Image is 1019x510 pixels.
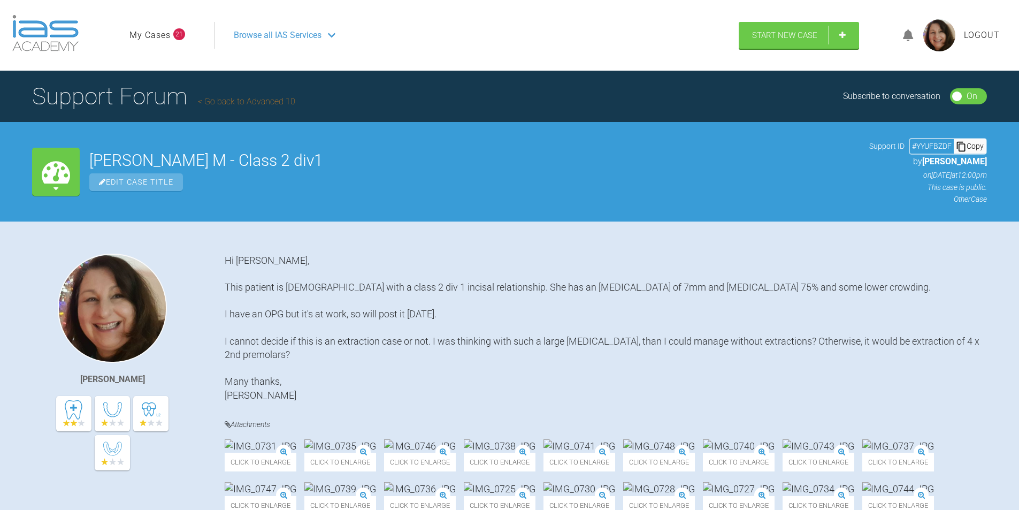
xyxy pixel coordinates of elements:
a: Start New Case [739,22,859,49]
img: IMG_0746.JPG [384,439,456,453]
div: # YYUFBZDF [910,140,954,152]
img: IMG_0730.JPG [543,482,615,496]
span: Click to enlarge [464,453,535,471]
img: IMG_0725.JPG [464,482,535,496]
p: by [869,155,987,169]
span: 21 [173,28,185,40]
h1: Support Forum [32,78,295,115]
img: logo-light.3e3ef733.png [12,15,79,51]
img: IMG_0734.JPG [783,482,854,496]
img: IMG_0736.JPG [384,482,456,496]
img: Lana Gilchrist [58,254,167,363]
div: Hi [PERSON_NAME], This patient is [DEMOGRAPHIC_DATA] with a class 2 div 1 incisal relationship. S... [225,254,987,402]
img: IMG_0747.JPG [225,482,296,496]
img: profile.png [923,19,955,51]
span: [PERSON_NAME] [922,156,987,166]
span: Start New Case [752,31,817,40]
img: IMG_0741.JPG [543,439,615,453]
span: Edit Case Title [89,173,183,191]
div: [PERSON_NAME] [80,372,145,386]
img: IMG_0739.JPG [304,482,376,496]
h2: [PERSON_NAME] M - Class 2 div1 [89,153,860,169]
img: IMG_0737.JPG [862,439,934,453]
a: Logout [964,28,1000,42]
span: Click to enlarge [304,453,376,471]
a: Go back to Advanced 10 [198,96,295,106]
img: IMG_0735.JPG [304,439,376,453]
img: IMG_0738.JPG [464,439,535,453]
img: IMG_0727.JPG [703,482,775,496]
p: on [DATE] at 12:00pm [869,169,987,181]
div: Copy [954,139,986,153]
div: On [967,89,977,103]
img: IMG_0748.JPG [623,439,695,453]
span: Click to enlarge [783,453,854,471]
h4: Attachments [225,418,987,431]
span: Click to enlarge [384,453,456,471]
span: Support ID [869,140,905,152]
div: Subscribe to conversation [843,89,940,103]
img: IMG_0728.JPG [623,482,695,496]
img: IMG_0743.JPG [783,439,854,453]
span: Click to enlarge [623,453,695,471]
span: Click to enlarge [862,453,934,471]
span: Click to enlarge [703,453,775,471]
img: IMG_0744.JPG [862,482,934,496]
p: This case is public. [869,181,987,193]
span: Browse all IAS Services [234,28,321,42]
span: Click to enlarge [543,453,615,471]
span: Click to enlarge [225,453,296,471]
img: IMG_0740.JPG [703,439,775,453]
p: Other Case [869,193,987,205]
a: My Cases [129,28,171,42]
img: IMG_0731.JPG [225,439,296,453]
